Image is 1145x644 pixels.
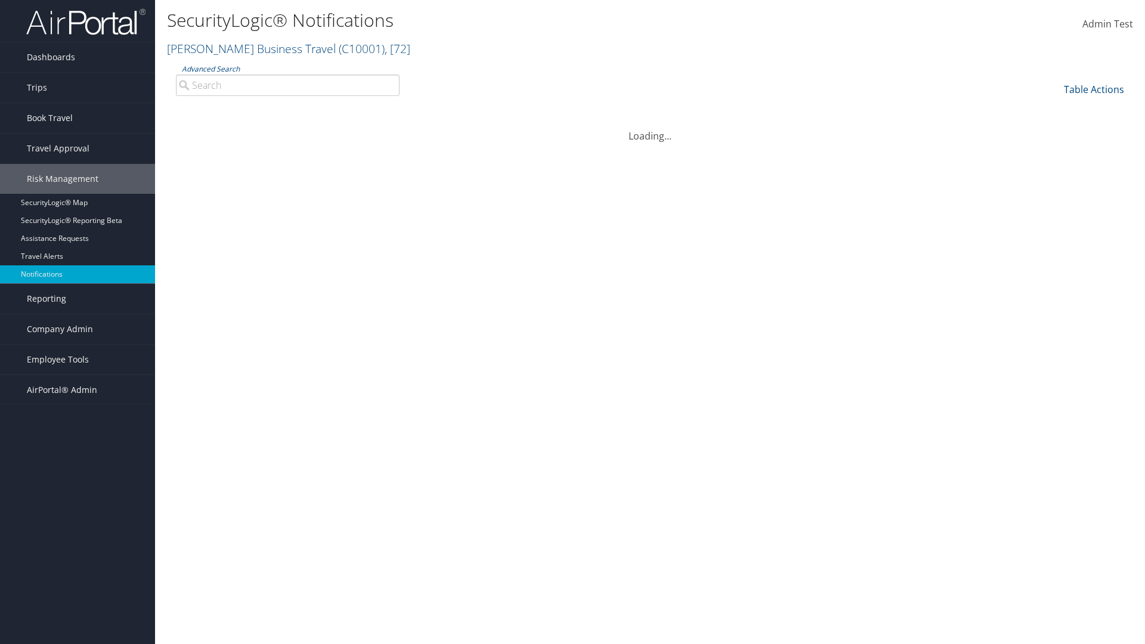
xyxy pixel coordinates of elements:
span: Travel Approval [27,134,89,163]
span: Admin Test [1082,17,1133,30]
input: Advanced Search [176,75,400,96]
span: , [ 72 ] [385,41,410,57]
span: Employee Tools [27,345,89,374]
span: Company Admin [27,314,93,344]
span: Reporting [27,284,66,314]
h1: SecurityLogic® Notifications [167,8,811,33]
a: Admin Test [1082,6,1133,43]
a: Table Actions [1064,83,1124,96]
span: AirPortal® Admin [27,375,97,405]
a: [PERSON_NAME] Business Travel [167,41,410,57]
span: Dashboards [27,42,75,72]
div: Loading... [167,114,1133,143]
span: Book Travel [27,103,73,133]
span: ( C10001 ) [339,41,385,57]
a: Advanced Search [182,64,240,74]
img: airportal-logo.png [26,8,146,36]
span: Risk Management [27,164,98,194]
span: Trips [27,73,47,103]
